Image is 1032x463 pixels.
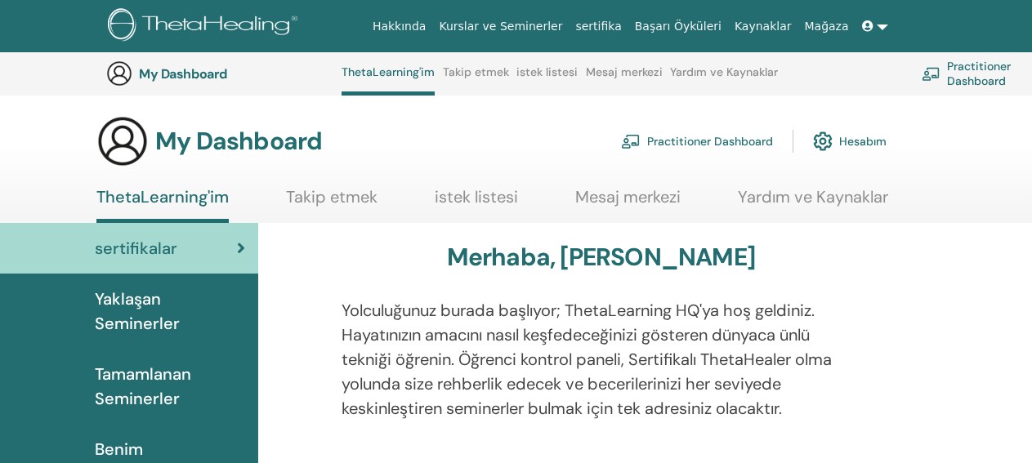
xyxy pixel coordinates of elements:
img: chalkboard-teacher.svg [922,67,940,82]
a: istek listesi [435,187,518,219]
span: sertifikalar [95,236,177,260]
img: cog.svg [813,127,833,155]
a: Mesaj merkezi [575,187,681,219]
a: Kurslar ve Seminerler [432,11,569,42]
h3: My Dashboard [155,127,322,156]
a: Takip etmek [286,187,378,219]
img: generic-user-icon.jpg [106,60,132,87]
a: istek listesi [516,65,578,91]
p: Yolculuğunuz burada başlıyor; ThetaLearning HQ'ya hoş geldiniz. Hayatınızın amacını nasıl keşfede... [342,298,860,421]
a: ThetaLearning'im [96,187,229,223]
img: generic-user-icon.jpg [96,115,149,167]
a: Hesabım [813,123,887,159]
a: Practitioner Dashboard [621,123,773,159]
img: chalkboard-teacher.svg [621,134,641,149]
a: Mağaza [797,11,855,42]
a: Hakkında [366,11,433,42]
a: Yardım ve Kaynaklar [738,187,888,219]
a: Kaynaklar [728,11,798,42]
a: Yardım ve Kaynaklar [670,65,778,91]
a: ThetaLearning'im [342,65,435,96]
span: Yaklaşan Seminerler [95,287,245,336]
h3: Merhaba, [PERSON_NAME] [447,243,755,272]
a: Takip etmek [443,65,509,91]
a: Başarı Öyküleri [628,11,728,42]
h3: My Dashboard [139,66,302,82]
img: logo.png [108,8,303,45]
a: sertifika [569,11,628,42]
a: Mesaj merkezi [586,65,663,91]
span: Tamamlanan Seminerler [95,362,245,411]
